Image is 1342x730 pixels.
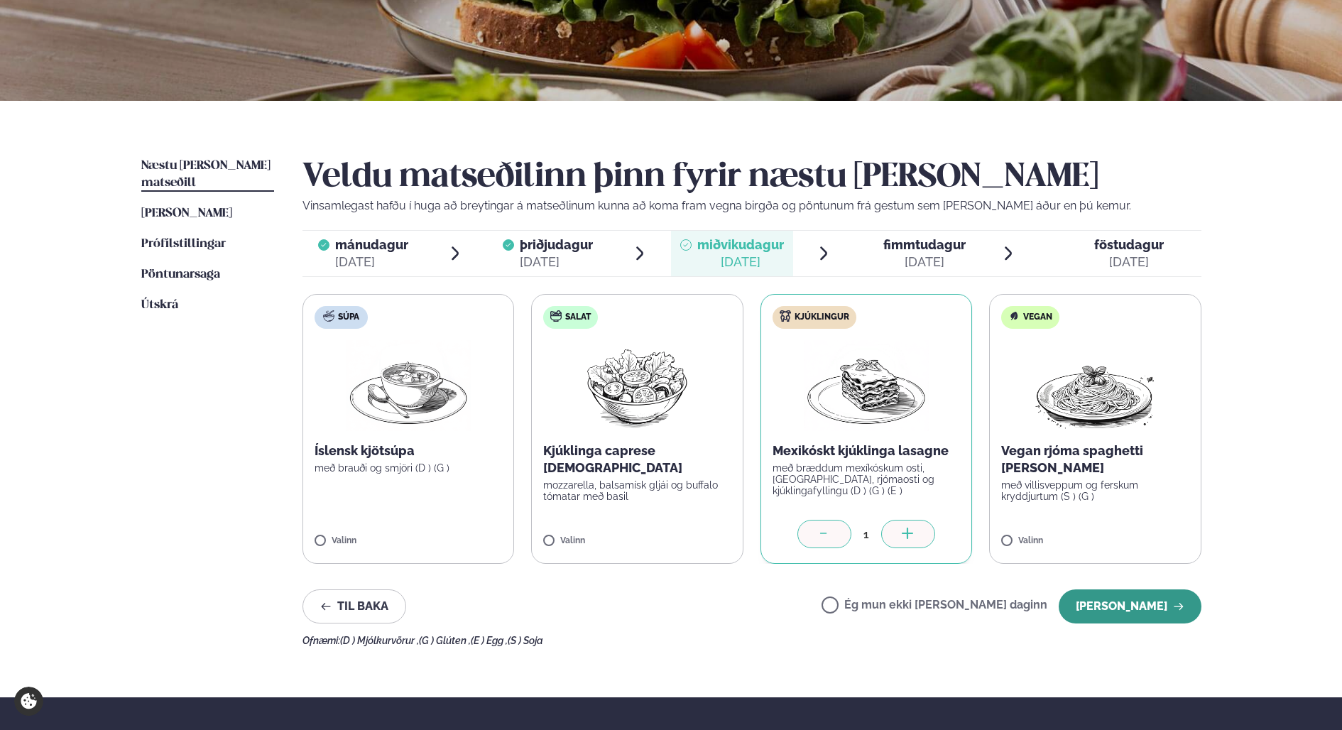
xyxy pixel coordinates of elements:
[780,310,791,322] img: chicken.svg
[14,687,43,716] a: Cookie settings
[1001,442,1189,476] p: Vegan rjóma spaghetti [PERSON_NAME]
[1023,312,1052,323] span: Vegan
[883,254,966,271] div: [DATE]
[141,207,232,219] span: [PERSON_NAME]
[773,462,961,496] p: með bræddum mexíkóskum osti, [GEOGRAPHIC_DATA], rjómaosti og kjúklingafyllingu (D ) (G ) (E )
[543,479,731,502] p: mozzarella, balsamísk gljái og buffalo tómatar með basil
[1059,589,1201,623] button: [PERSON_NAME]
[141,268,220,280] span: Pöntunarsaga
[1001,479,1189,502] p: með villisveppum og ferskum kryddjurtum (S ) (G )
[141,299,178,311] span: Útskrá
[315,462,503,474] p: með brauði og smjöri (D ) (G )
[508,635,543,646] span: (S ) Soja
[565,312,591,323] span: Salat
[1008,310,1020,322] img: Vegan.svg
[141,158,274,192] a: Næstu [PERSON_NAME] matseðill
[543,442,731,476] p: Kjúklinga caprese [DEMOGRAPHIC_DATA]
[315,442,503,459] p: Íslensk kjötsúpa
[851,526,881,543] div: 1
[419,635,471,646] span: (G ) Glúten ,
[795,312,849,323] span: Kjúklingur
[697,237,784,252] span: miðvikudagur
[141,160,271,189] span: Næstu [PERSON_NAME] matseðill
[1094,237,1164,252] span: föstudagur
[141,205,232,222] a: [PERSON_NAME]
[302,589,406,623] button: Til baka
[141,266,220,283] a: Pöntunarsaga
[773,442,961,459] p: Mexikóskt kjúklinga lasagne
[697,254,784,271] div: [DATE]
[574,340,700,431] img: Salad.png
[323,310,334,322] img: soup.svg
[550,310,562,322] img: salad.svg
[302,158,1201,197] h2: Veldu matseðilinn þinn fyrir næstu [PERSON_NAME]
[335,254,408,271] div: [DATE]
[338,312,359,323] span: Súpa
[141,238,226,250] span: Prófílstillingar
[883,237,966,252] span: fimmtudagur
[804,340,929,431] img: Lasagna.png
[141,297,178,314] a: Útskrá
[141,236,226,253] a: Prófílstillingar
[1032,340,1157,431] img: Spagetti.png
[335,237,408,252] span: mánudagur
[520,237,593,252] span: þriðjudagur
[340,635,419,646] span: (D ) Mjólkurvörur ,
[471,635,508,646] span: (E ) Egg ,
[346,340,471,431] img: Soup.png
[1094,254,1164,271] div: [DATE]
[302,635,1201,646] div: Ofnæmi:
[520,254,593,271] div: [DATE]
[302,197,1201,214] p: Vinsamlegast hafðu í huga að breytingar á matseðlinum kunna að koma fram vegna birgða og pöntunum...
